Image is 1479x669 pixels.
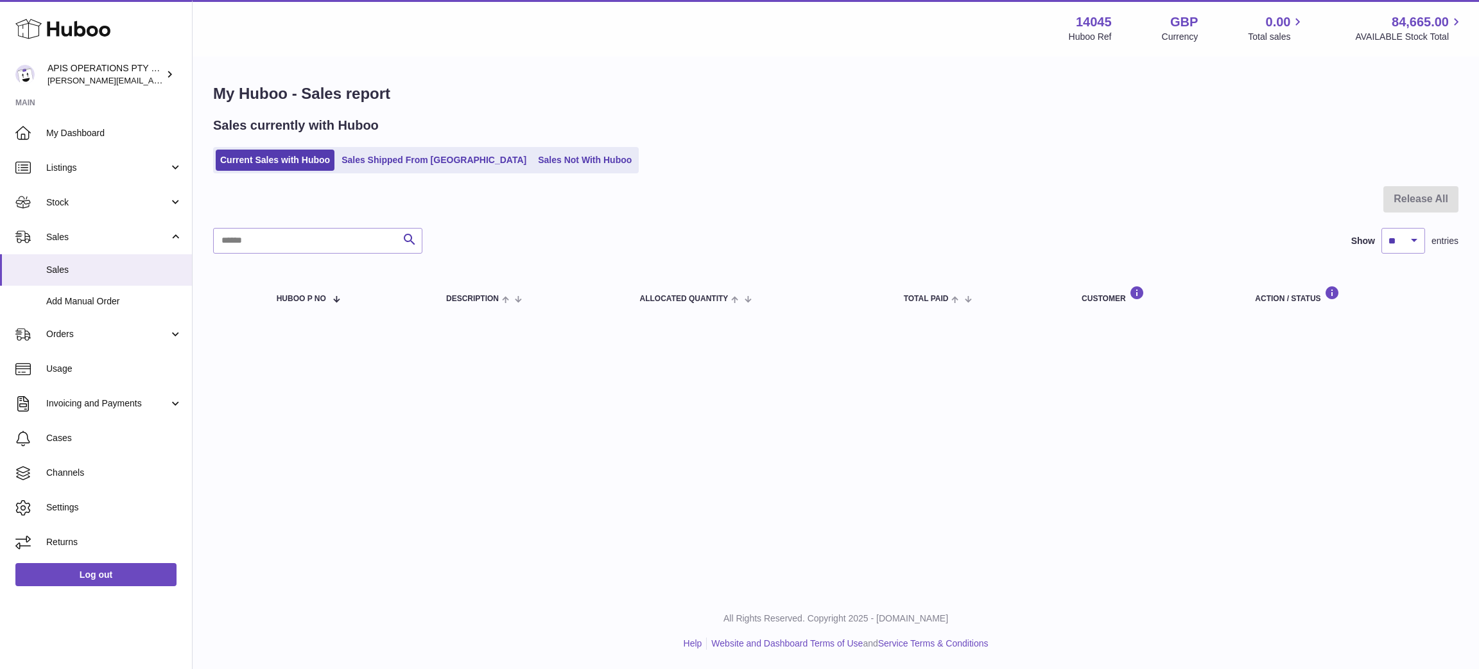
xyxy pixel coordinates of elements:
[46,328,169,340] span: Orders
[46,295,182,308] span: Add Manual Order
[277,295,326,303] span: Huboo P no
[46,363,182,375] span: Usage
[1069,31,1112,43] div: Huboo Ref
[46,397,169,410] span: Invoicing and Payments
[904,295,949,303] span: Total paid
[446,295,499,303] span: Description
[1431,235,1458,247] span: entries
[46,536,182,548] span: Returns
[684,638,702,648] a: Help
[1082,286,1229,303] div: Customer
[213,117,379,134] h2: Sales currently with Huboo
[46,467,182,479] span: Channels
[1170,13,1198,31] strong: GBP
[46,162,169,174] span: Listings
[1355,31,1464,43] span: AVAILABLE Stock Total
[15,563,177,586] a: Log out
[1355,13,1464,43] a: 84,665.00 AVAILABLE Stock Total
[46,432,182,444] span: Cases
[46,127,182,139] span: My Dashboard
[48,75,326,85] span: [PERSON_NAME][EMAIL_ADDRESS][PERSON_NAME][DOMAIN_NAME]
[640,295,729,303] span: ALLOCATED Quantity
[1162,31,1198,43] div: Currency
[711,638,863,648] a: Website and Dashboard Terms of Use
[878,638,989,648] a: Service Terms & Conditions
[15,65,35,84] img: david.ryan@honeyforlife.com.au
[1076,13,1112,31] strong: 14045
[1248,31,1305,43] span: Total sales
[48,62,163,87] div: APIS OPERATIONS PTY LTD, T/A HONEY FOR LIFE
[337,150,531,171] a: Sales Shipped From [GEOGRAPHIC_DATA]
[213,83,1458,104] h1: My Huboo - Sales report
[1255,286,1446,303] div: Action / Status
[46,264,182,276] span: Sales
[1248,13,1305,43] a: 0.00 Total sales
[533,150,636,171] a: Sales Not With Huboo
[46,501,182,514] span: Settings
[1351,235,1375,247] label: Show
[46,231,169,243] span: Sales
[216,150,334,171] a: Current Sales with Huboo
[203,613,1469,625] p: All Rights Reserved. Copyright 2025 - [DOMAIN_NAME]
[707,638,988,650] li: and
[1392,13,1449,31] span: 84,665.00
[1266,13,1291,31] span: 0.00
[46,196,169,209] span: Stock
